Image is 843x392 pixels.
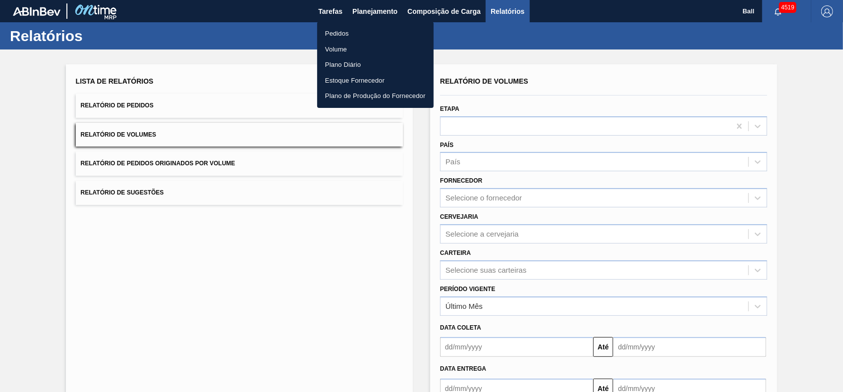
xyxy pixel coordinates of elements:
[317,73,434,89] a: Estoque Fornecedor
[317,26,434,42] a: Pedidos
[317,57,434,73] a: Plano Diário
[317,88,434,104] a: Plano de Produção do Fornecedor
[317,42,434,57] a: Volume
